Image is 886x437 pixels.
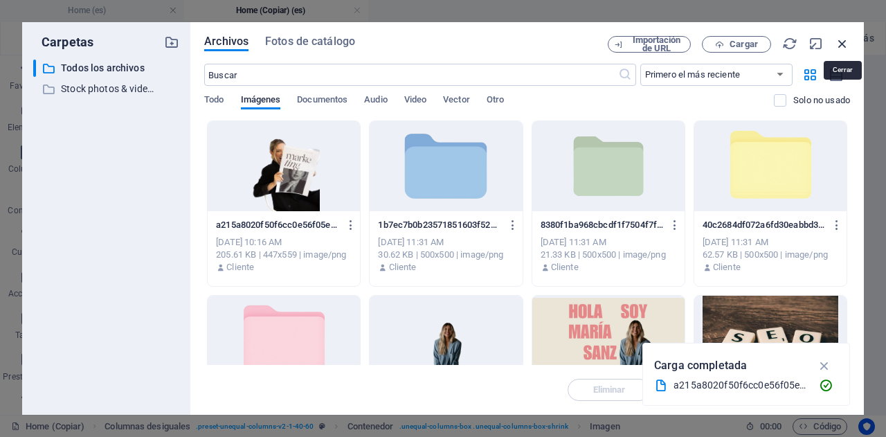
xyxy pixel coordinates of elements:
i: Volver a cargar [782,36,797,51]
p: a215a8020f50f6cc0e56f05ebf0f1157-removebg-preview-0pQ7CK9qb-NcjvVN_XcLsg.png [216,219,339,231]
span: Todo [204,91,224,111]
span: Imágenes [241,91,281,111]
div: ​ [33,60,36,77]
p: Carpetas [33,33,93,51]
span: Importación de URL [629,36,685,53]
p: Cliente [389,261,417,274]
i: Crear carpeta [164,35,179,50]
div: Suelta el contenido aquí [17,290,230,413]
p: Carga completada [654,357,747,375]
p: 40c2684df072a6fd30eabbd33a87cdf9-removebg-preview-esy_-f1WI_st76kf4ireCA.png [703,219,826,231]
div: 62.57 KB | 500x500 | image/png [703,249,838,261]
p: Cliente [713,261,741,274]
div: 21.33 KB | 500x500 | image/png [541,249,676,261]
button: Importación de URL [608,36,691,53]
span: Otro [487,91,504,111]
div: Stock photos & videos [33,80,179,98]
p: 1b7ec7b0b23571851603f52ef9b5b83b-removebg-preview-bLC_bTXTU4qyZZm_Qoofgw.png [378,219,501,231]
p: 8380f1ba968cbcdf1f7504f7f8b5c95c-removebg-preview-jjZmi3OrSoDwme7kLKt0IA.png [541,219,664,231]
span: Documentos [297,91,347,111]
p: Cliente [226,261,254,274]
span: Fotos de catálogo [265,33,355,50]
p: Solo muestra los archivos que no están usándose en el sitio web. Los archivos añadidos durante es... [793,94,850,107]
span: Vector [443,91,470,111]
div: 30.62 KB | 500x500 | image/png [378,249,514,261]
div: a215a8020f50f6cc0e56f05ebf0f1157-removebg-preview.png [673,377,808,393]
div: [DATE] 11:31 AM [378,236,514,249]
input: Buscar [204,64,617,86]
div: [DATE] 11:31 AM [703,236,838,249]
i: Minimizar [808,36,824,51]
div: [DATE] 10:16 AM [216,236,352,249]
span: Audio [364,91,387,111]
div: 205.61 KB | 447x559 | image/png [216,249,352,261]
div: Stock photos & videos [33,80,154,98]
span: Video [404,91,426,111]
p: Todos los archivos [61,60,154,76]
span: Cargar [730,40,758,48]
span: Archivos [204,33,248,50]
p: Stock photos & videos [61,81,154,97]
div: [DATE] 11:31 AM [541,236,676,249]
p: Cliente [551,261,579,274]
span: Añadir elementos [82,350,166,370]
button: Cargar [702,36,771,53]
